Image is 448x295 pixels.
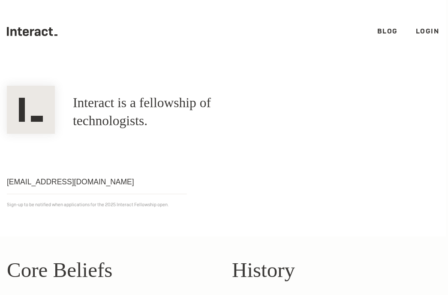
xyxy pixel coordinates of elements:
img: Interact Logo [7,86,55,134]
h2: History [232,254,439,286]
a: Login [416,27,439,36]
h2: Core Beliefs [7,254,214,286]
h1: Interact is a fellowship of technologists. [73,94,276,130]
p: Sign-up to be notified when applications for the 2025 Interact Fellowship open. [7,200,439,209]
a: Blog [377,27,398,36]
input: Email address... [7,170,187,194]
